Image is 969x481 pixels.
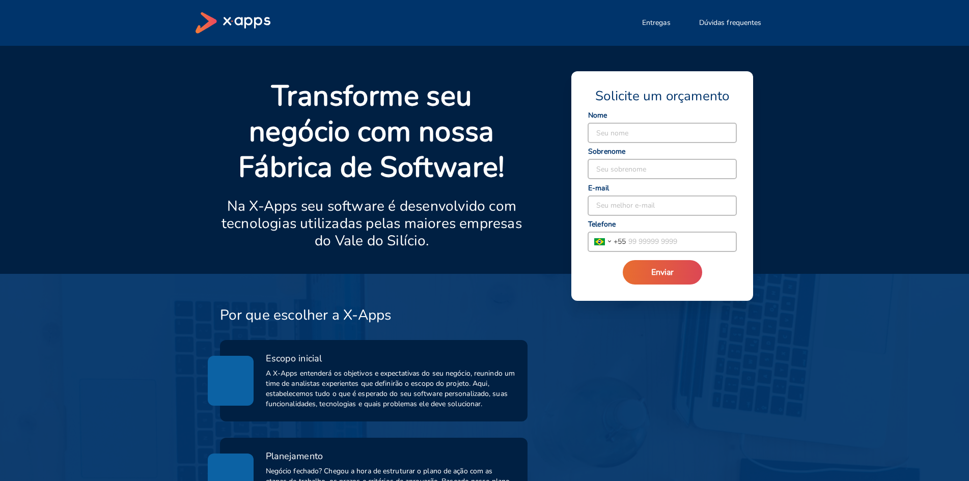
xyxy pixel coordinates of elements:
[614,236,626,247] span: + 55
[220,197,524,249] p: Na X-Apps seu software é desenvolvido com tecnologias utilizadas pelas maiores empresas do Vale d...
[266,450,323,462] span: Planejamento
[623,260,702,285] button: Enviar
[651,267,674,278] span: Enviar
[595,88,729,105] span: Solicite um orçamento
[626,232,736,251] input: 99 99999 9999
[588,159,736,179] input: Seu sobrenome
[266,369,516,409] span: A X-Apps entenderá os objetivos e expectativas do seu negócio, reunindo um time de analistas expe...
[699,18,762,28] span: Dúvidas frequentes
[642,18,671,28] span: Entregas
[630,13,683,33] button: Entregas
[687,13,774,33] button: Dúvidas frequentes
[220,78,524,185] p: Transforme seu negócio com nossa Fábrica de Software!
[220,306,392,324] h3: Por que escolher a X-Apps
[266,352,322,364] span: Escopo inicial
[588,196,736,215] input: Seu melhor e-mail
[588,123,736,143] input: Seu nome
